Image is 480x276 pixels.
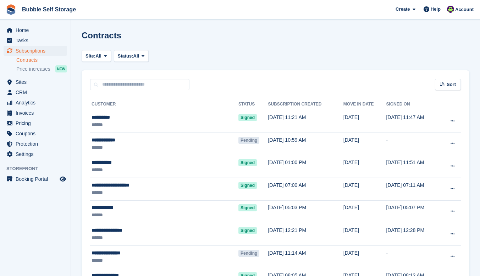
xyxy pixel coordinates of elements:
td: [DATE] 01:00 PM [268,155,343,178]
span: Help [431,6,441,13]
span: Site: [85,53,95,60]
td: [DATE] [343,245,386,268]
div: NEW [55,65,67,72]
span: All [95,53,101,60]
td: [DATE] 05:03 PM [268,200,343,223]
td: - [386,245,440,268]
span: Sort [447,81,456,88]
span: All [133,53,139,60]
span: Analytics [16,98,58,108]
span: Signed [238,204,257,211]
td: [DATE] 05:07 PM [386,200,440,223]
span: Create [396,6,410,13]
a: menu [4,98,67,108]
td: [DATE] [343,155,386,178]
span: Storefront [6,165,71,172]
td: [DATE] 12:28 PM [386,223,440,246]
td: [DATE] 11:21 AM [268,110,343,133]
td: [DATE] 11:14 AM [268,245,343,268]
td: [DATE] [343,110,386,133]
td: [DATE] 11:51 AM [386,155,440,178]
td: [DATE] 10:59 AM [268,132,343,155]
td: [DATE] 07:00 AM [268,178,343,200]
a: Price increases NEW [16,65,67,73]
a: menu [4,149,67,159]
span: Account [455,6,474,13]
td: [DATE] [343,223,386,246]
th: Customer [90,99,238,110]
button: Status: All [114,50,149,62]
span: Settings [16,149,58,159]
a: menu [4,108,67,118]
a: menu [4,118,67,128]
th: Signed on [386,99,440,110]
td: [DATE] 12:21 PM [268,223,343,246]
span: Protection [16,139,58,149]
span: Signed [238,159,257,166]
td: [DATE] 07:11 AM [386,178,440,200]
th: Status [238,99,268,110]
a: menu [4,129,67,139]
a: Preview store [59,175,67,183]
th: Subscription created [268,99,343,110]
span: Pending [238,137,259,144]
span: Pending [238,250,259,257]
span: CRM [16,87,58,97]
span: Price increases [16,66,50,72]
a: menu [4,77,67,87]
span: Signed [238,114,257,121]
a: menu [4,174,67,184]
span: Signed [238,227,257,234]
a: Contracts [16,57,67,64]
span: Pricing [16,118,58,128]
span: Tasks [16,36,58,45]
a: menu [4,25,67,35]
span: Invoices [16,108,58,118]
a: menu [4,46,67,56]
span: Coupons [16,129,58,139]
img: Tom Gilmore [447,6,454,13]
td: [DATE] 11:47 AM [386,110,440,133]
span: Status: [118,53,133,60]
td: [DATE] [343,178,386,200]
img: stora-icon-8386f47178a22dfd0bd8f6a31ec36ba5ce8667c1dd55bd0f319d3a0aa187defe.svg [6,4,16,15]
h1: Contracts [82,31,121,40]
span: Subscriptions [16,46,58,56]
td: - [386,132,440,155]
a: menu [4,87,67,97]
span: Booking Portal [16,174,58,184]
a: Bubble Self Storage [19,4,79,15]
th: Move in date [343,99,386,110]
span: Home [16,25,58,35]
span: Sites [16,77,58,87]
td: [DATE] [343,200,386,223]
span: Signed [238,182,257,189]
button: Site: All [82,50,111,62]
a: menu [4,36,67,45]
td: [DATE] [343,132,386,155]
a: menu [4,139,67,149]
